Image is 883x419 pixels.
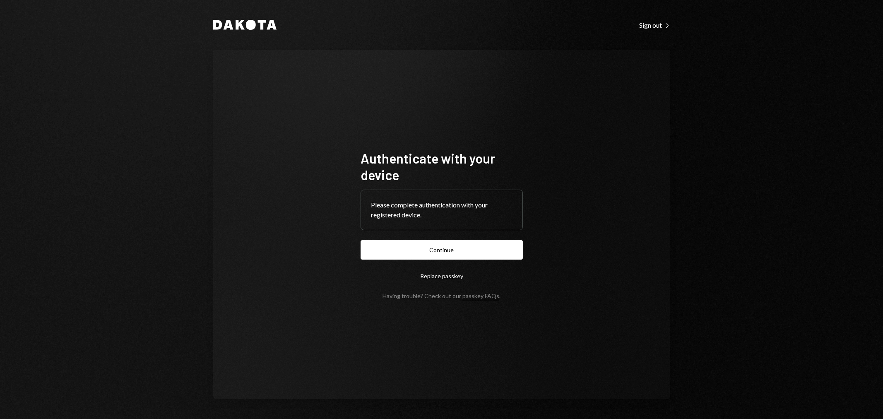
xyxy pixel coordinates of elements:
[361,150,523,183] h1: Authenticate with your device
[371,200,512,220] div: Please complete authentication with your registered device.
[361,266,523,286] button: Replace passkey
[639,20,670,29] a: Sign out
[383,292,500,299] div: Having trouble? Check out our .
[639,21,670,29] div: Sign out
[462,292,499,300] a: passkey FAQs
[361,240,523,260] button: Continue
